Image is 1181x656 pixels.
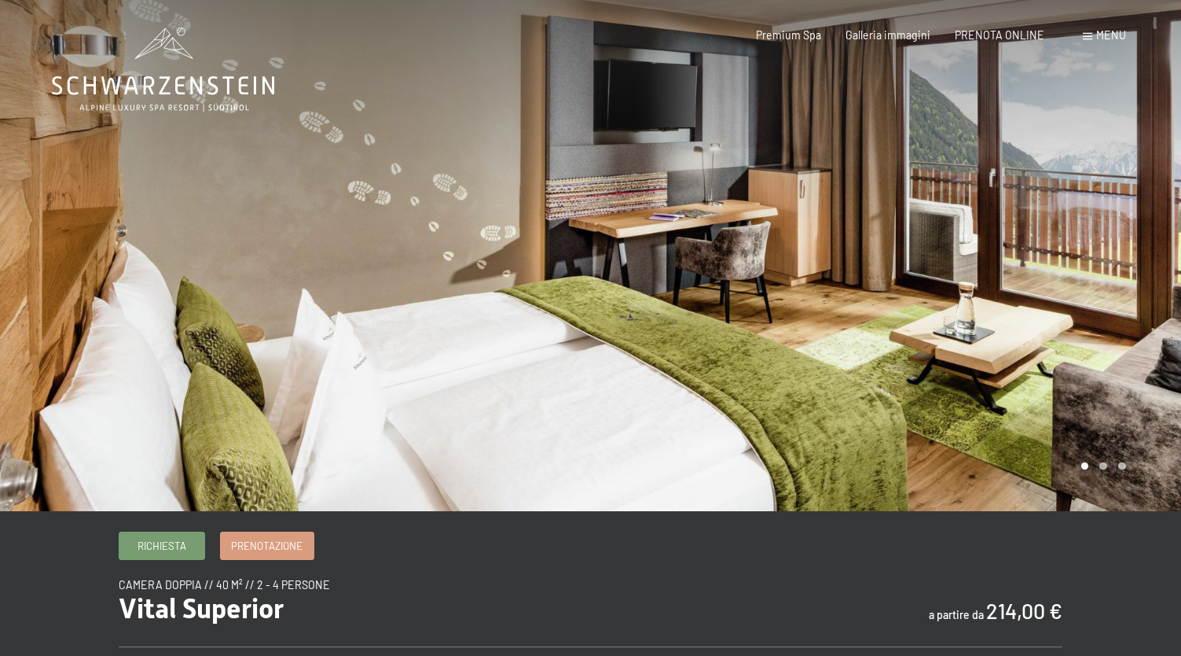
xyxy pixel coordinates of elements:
[119,533,204,558] a: Richiesta
[1096,28,1126,42] span: Menu
[756,28,821,42] a: Premium Spa
[221,533,313,558] a: Prenotazione
[119,592,284,625] span: Vital Superior
[929,608,984,621] span: a partire da
[845,28,930,42] a: Galleria immagini
[986,598,1062,623] b: 214,00 €
[119,578,330,592] span: camera doppia // 40 m² // 2 - 4 persone
[231,539,303,553] span: Prenotazione
[955,28,1044,42] a: PRENOTA ONLINE
[138,539,186,553] span: Richiesta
